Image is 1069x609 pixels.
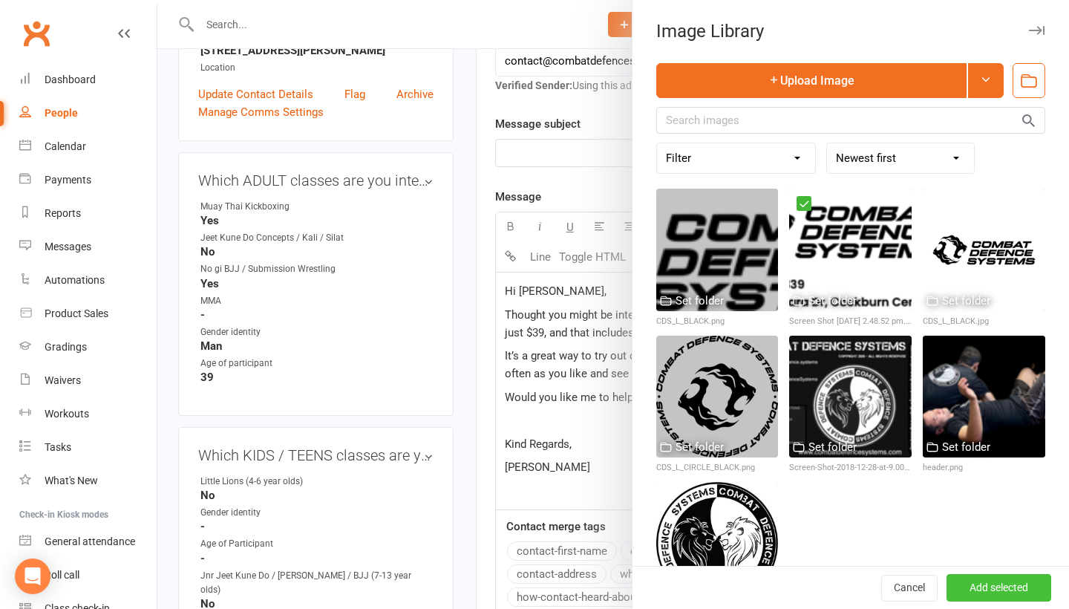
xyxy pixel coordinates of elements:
[808,438,857,456] div: Set folder
[789,315,912,328] div: Screen Shot [DATE] 2.48.52 pm.png
[45,408,89,420] div: Workouts
[45,569,79,581] div: Roll call
[19,364,157,397] a: Waivers
[19,558,157,592] a: Roll call
[45,74,96,85] div: Dashboard
[656,189,779,311] img: CDS_L_BLACK.png
[656,482,779,605] img: logo.png
[19,431,157,464] a: Tasks
[45,174,91,186] div: Payments
[19,97,157,130] a: People
[19,63,157,97] a: Dashboard
[45,241,91,253] div: Messages
[676,292,724,310] div: Set folder
[19,163,157,197] a: Payments
[19,230,157,264] a: Messages
[656,461,779,475] div: CDS_L_CIRCLE_BLACK.png
[19,297,157,330] a: Product Sales
[923,315,1045,328] div: CDS_L_BLACK.jpg
[808,292,857,310] div: Set folder
[789,336,912,458] img: Screen-Shot-2018-12-28-at-9.00.GIF
[45,307,108,319] div: Product Sales
[45,107,78,119] div: People
[19,464,157,498] a: What's New
[676,438,724,456] div: Set folder
[18,15,55,52] a: Clubworx
[656,336,779,458] img: CDS_L_CIRCLE_BLACK.png
[19,130,157,163] a: Calendar
[19,197,157,230] a: Reports
[45,441,71,453] div: Tasks
[923,336,1045,458] img: header.png
[789,461,912,475] div: Screen-Shot-2018-12-28-at-9.00.GIF
[947,575,1051,602] button: Add selected
[656,315,779,328] div: CDS_L_BLACK.png
[45,475,98,486] div: What's New
[923,189,1045,311] img: CDS_L_BLACK.jpg
[942,292,990,310] div: Set folder
[45,341,87,353] div: Gradings
[15,558,50,594] div: Open Intercom Messenger
[45,140,86,152] div: Calendar
[789,189,912,311] img: Screen Shot 2025-02-03 at 2.48.52 pm.png
[942,438,990,456] div: Set folder
[45,207,81,219] div: Reports
[19,264,157,297] a: Automations
[656,107,1045,134] input: Search images
[632,21,1069,42] div: Image Library
[656,63,967,98] button: Upload Image
[19,397,157,431] a: Workouts
[881,575,938,602] button: Cancel
[45,274,105,286] div: Automations
[19,525,157,558] a: General attendance kiosk mode
[923,461,1045,475] div: header.png
[19,330,157,364] a: Gradings
[45,374,81,386] div: Waivers
[45,535,135,547] div: General attendance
